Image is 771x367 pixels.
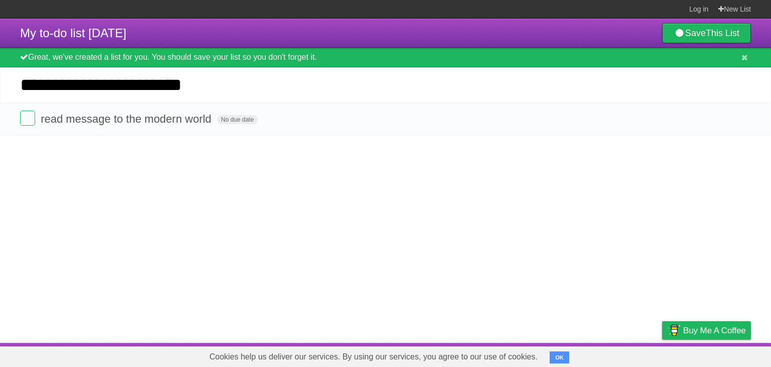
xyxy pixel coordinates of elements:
[20,111,35,126] label: Done
[20,26,126,40] span: My to-do list [DATE]
[199,347,548,367] span: Cookies help us deliver our services. By using our services, you agree to our use of cookies.
[550,351,569,363] button: OK
[529,345,550,364] a: About
[667,322,681,339] img: Buy me a coffee
[706,28,739,38] b: This List
[217,115,258,124] span: No due date
[562,345,602,364] a: Developers
[615,345,637,364] a: Terms
[662,321,751,340] a: Buy me a coffee
[683,322,746,339] span: Buy me a coffee
[662,23,751,43] a: SaveThis List
[649,345,675,364] a: Privacy
[688,345,751,364] a: Suggest a feature
[41,113,214,125] span: read message to the modern world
